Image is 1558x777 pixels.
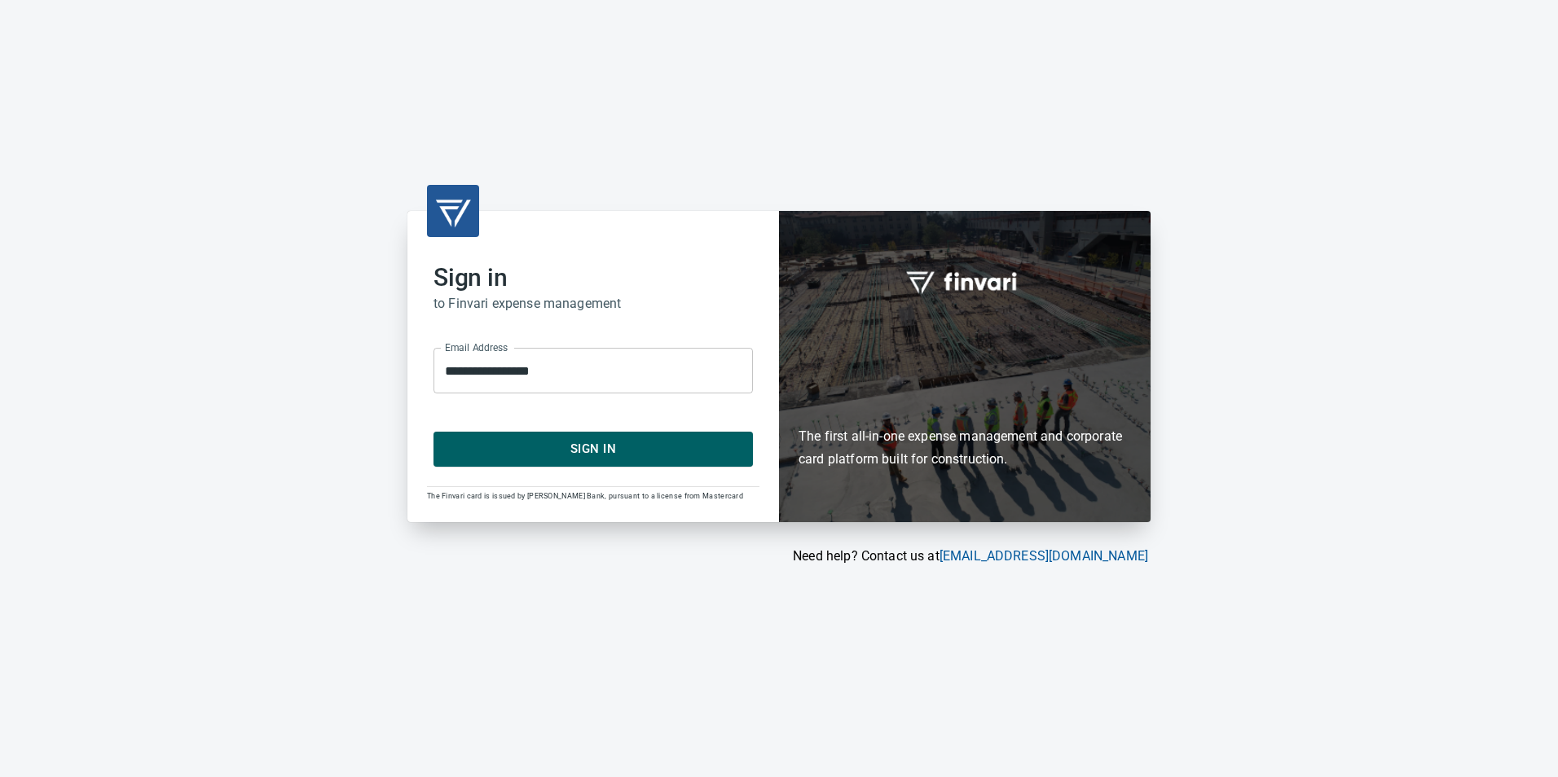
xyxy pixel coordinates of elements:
h6: to Finvari expense management [434,292,753,315]
a: [EMAIL_ADDRESS][DOMAIN_NAME] [940,548,1148,564]
span: Sign In [451,438,735,459]
img: transparent_logo.png [434,191,473,230]
button: Sign In [434,432,753,466]
img: fullword_logo_white.png [904,262,1026,300]
p: Need help? Contact us at [407,547,1148,566]
h6: The first all-in-one expense management and corporate card platform built for construction. [799,331,1131,471]
span: The Finvari card is issued by [PERSON_NAME] Bank, pursuant to a license from Mastercard [427,492,743,500]
div: Finvari [779,211,1151,521]
h2: Sign in [434,263,753,292]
